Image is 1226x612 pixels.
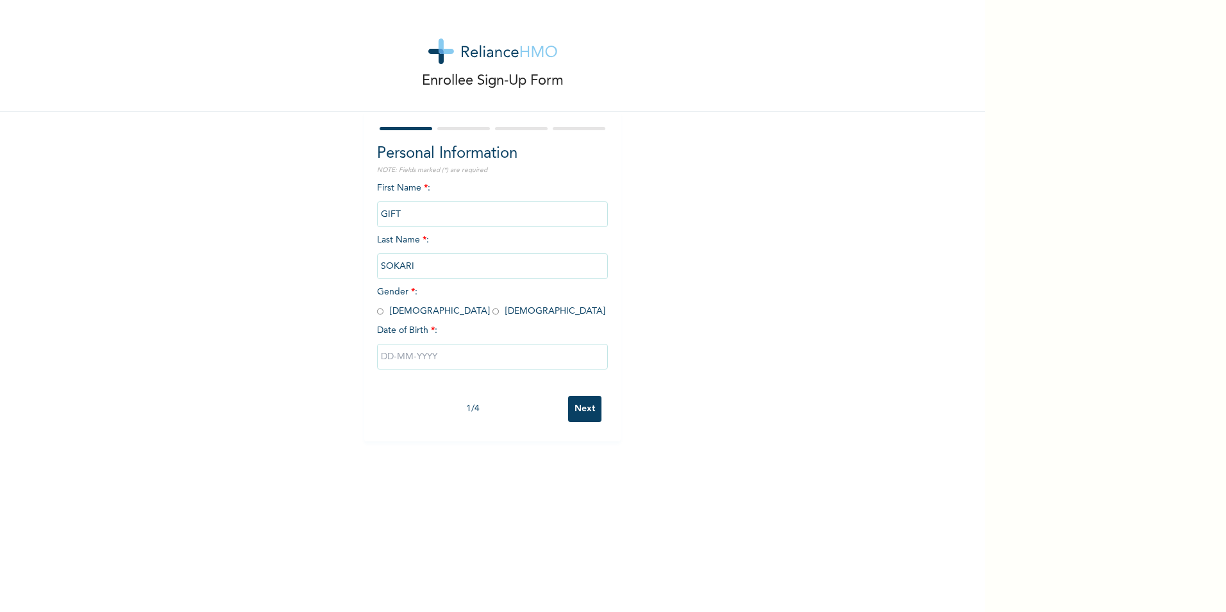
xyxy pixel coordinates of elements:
span: Gender : [DEMOGRAPHIC_DATA] [DEMOGRAPHIC_DATA] [377,287,605,316]
img: logo [428,38,557,64]
p: Enrollee Sign-Up Form [422,71,564,92]
input: Enter your last name [377,253,608,279]
span: Date of Birth : [377,324,437,337]
input: Next [568,396,601,422]
input: Enter your first name [377,201,608,227]
div: 1 / 4 [377,402,568,416]
p: NOTE: Fields marked (*) are required [377,166,608,175]
h2: Personal Information [377,142,608,166]
span: Last Name : [377,235,608,271]
span: First Name : [377,183,608,219]
input: DD-MM-YYYY [377,344,608,370]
